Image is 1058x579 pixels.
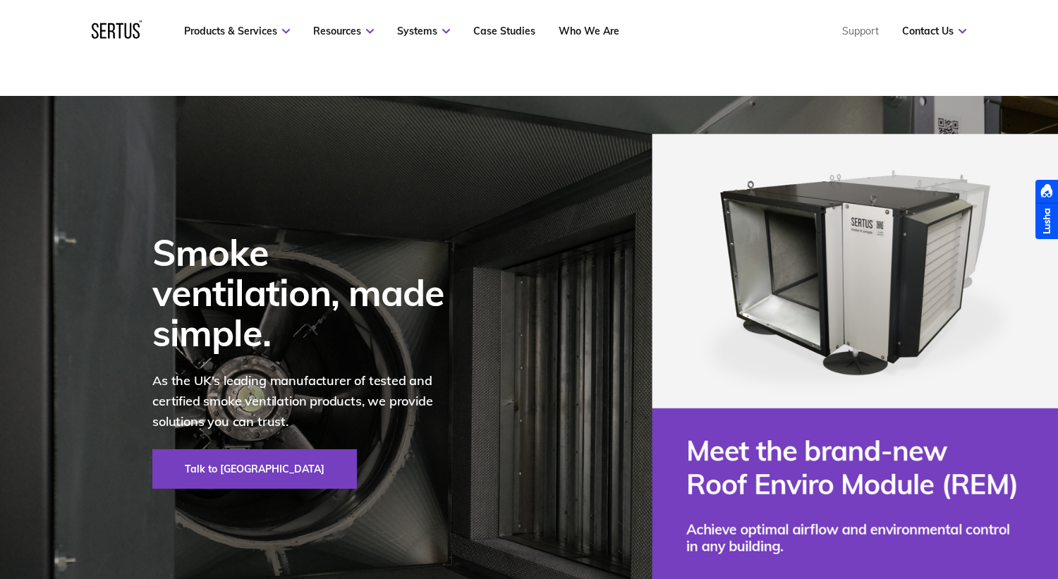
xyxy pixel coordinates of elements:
a: Products & Services [184,25,290,37]
a: Who We Are [559,25,619,37]
a: Resources [313,25,374,37]
p: As the UK's leading manufacturer of tested and certified smoke ventilation products, we provide s... [152,371,463,432]
a: Talk to [GEOGRAPHIC_DATA] [152,449,357,489]
a: Support [842,25,879,37]
a: Case Studies [473,25,535,37]
a: Contact Us [902,25,966,37]
a: Systems [397,25,450,37]
div: Smoke ventilation, made simple. [152,232,463,353]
